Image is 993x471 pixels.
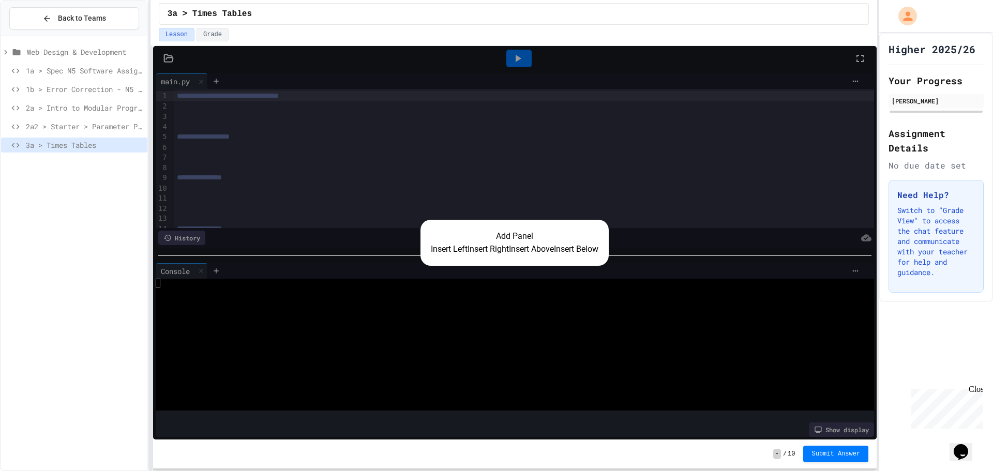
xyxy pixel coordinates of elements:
div: Chat with us now!Close [4,4,71,66]
span: 2a > Intro to Modular Programming [26,102,143,113]
span: 10 [788,450,795,458]
h2: Assignment Details [889,126,984,155]
div: My Account [887,4,920,28]
span: Back to Teams [58,13,106,24]
h1: Higher 2025/26 [889,42,975,56]
span: 1a > Spec N5 Software Assignment [26,65,143,76]
button: Back to Teams [9,7,139,29]
button: Lesson [159,28,194,41]
div: No due date set [889,159,984,172]
button: Submit Answer [803,446,868,462]
span: Submit Answer [811,450,860,458]
span: 3a > Times Tables [26,140,143,150]
iframe: chat widget [907,385,983,429]
p: Switch to "Grade View" to access the chat feature and communicate with your teacher for help and ... [897,205,975,278]
h2: Your Progress [889,73,984,88]
button: Grade [197,28,229,41]
h3: Need Help? [897,189,975,201]
iframe: chat widget [950,430,983,461]
span: 2a2 > Starter > Parameter Passing [26,121,143,132]
span: Web Design & Development [27,47,143,57]
span: 3a > Times Tables [168,8,252,20]
span: - [773,449,781,459]
div: [PERSON_NAME] [892,96,981,105]
span: 1b > Error Correction - N5 Spec [26,84,143,95]
span: / [783,450,787,458]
